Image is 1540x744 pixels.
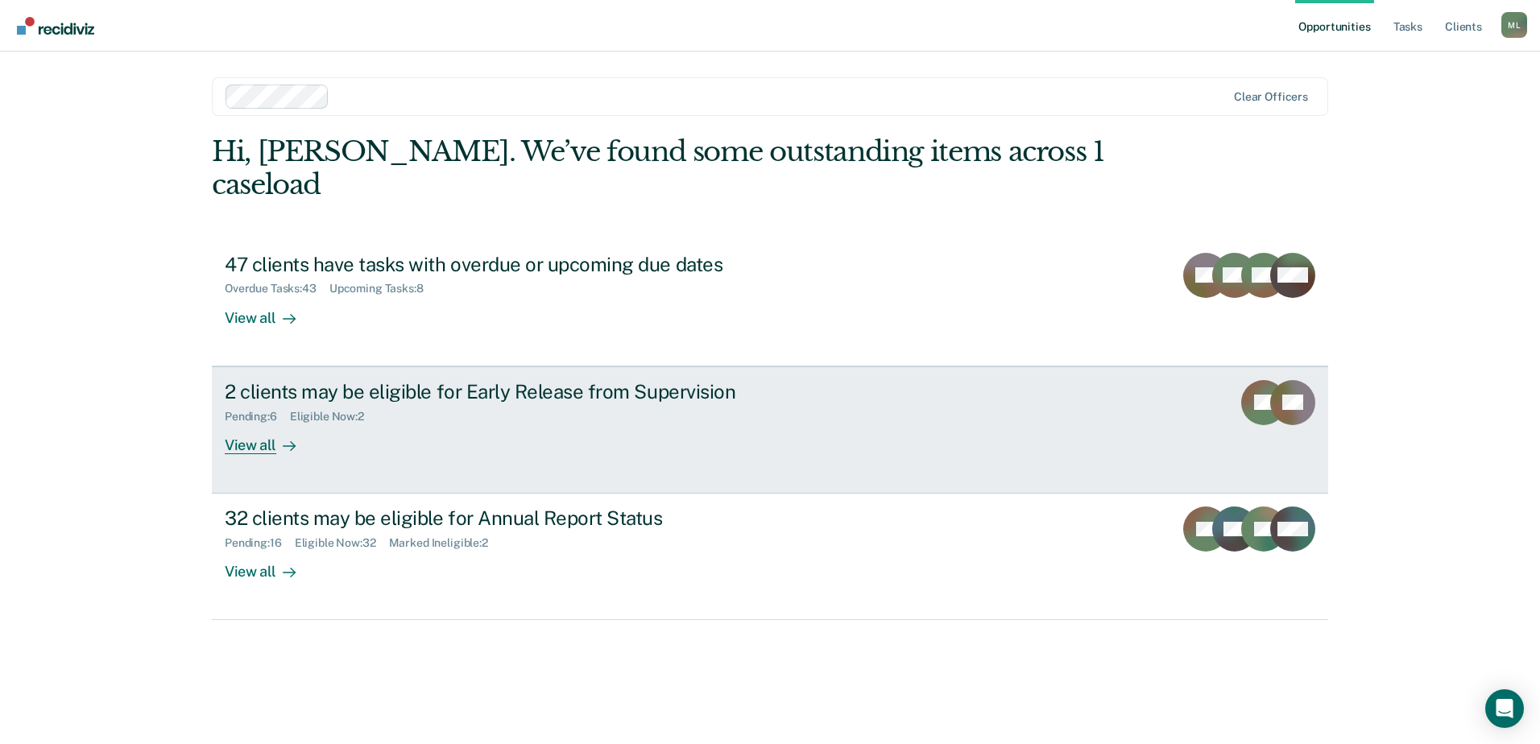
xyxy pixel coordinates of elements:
[329,282,437,296] div: Upcoming Tasks : 8
[212,240,1328,366] a: 47 clients have tasks with overdue or upcoming due datesOverdue Tasks:43Upcoming Tasks:8View all
[17,17,94,35] img: Recidiviz
[225,296,315,327] div: View all
[212,135,1105,201] div: Hi, [PERSON_NAME]. We’ve found some outstanding items across 1 caseload
[212,494,1328,620] a: 32 clients may be eligible for Annual Report StatusPending:16Eligible Now:32Marked Ineligible:2Vi...
[389,536,501,550] div: Marked Ineligible : 2
[225,253,790,276] div: 47 clients have tasks with overdue or upcoming due dates
[1485,689,1524,728] div: Open Intercom Messenger
[225,423,315,454] div: View all
[212,366,1328,494] a: 2 clients may be eligible for Early Release from SupervisionPending:6Eligible Now:2View all
[225,410,290,424] div: Pending : 6
[225,506,790,530] div: 32 clients may be eligible for Annual Report Status
[1501,12,1527,38] button: Profile dropdown button
[295,536,389,550] div: Eligible Now : 32
[225,536,295,550] div: Pending : 16
[1234,90,1308,104] div: Clear officers
[1501,12,1527,38] div: M L
[225,550,315,581] div: View all
[225,282,329,296] div: Overdue Tasks : 43
[290,410,377,424] div: Eligible Now : 2
[225,380,790,403] div: 2 clients may be eligible for Early Release from Supervision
